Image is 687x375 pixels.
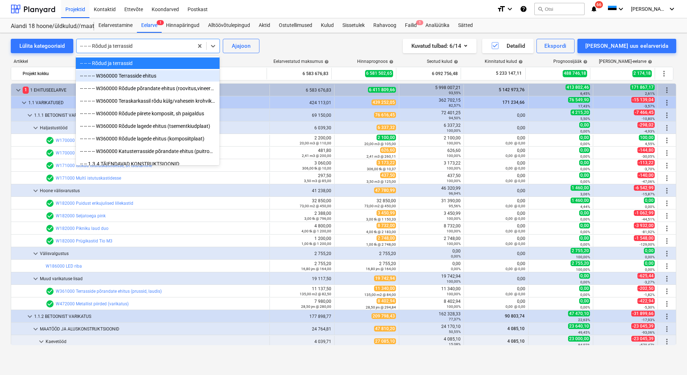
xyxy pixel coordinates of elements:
[497,5,506,13] i: format_size
[642,217,655,221] small: -44,51%
[20,98,28,107] span: keyboard_arrow_down
[377,210,396,216] span: 3 450,99
[506,179,525,183] small: 0,00 @ 0,00
[663,111,671,120] span: Rohkem tegevusi
[579,235,590,241] span: 0,00
[580,167,590,171] small: 0,00%
[449,191,461,195] small: 96,94%
[411,41,468,51] div: Kuvatud tulbad : 6/14
[223,39,259,53] button: Ajajoon
[300,204,331,208] small: 73,00 m2 @ 450,00
[372,99,396,105] span: 439 252,05
[447,141,461,145] small: 100,00%
[317,18,338,33] a: Kulud
[338,18,369,33] div: Sissetulek
[576,255,590,259] small: 100,00%
[571,198,590,203] span: 1 460,00
[273,211,331,221] div: 2 388,00
[639,135,655,140] span: 100,00
[94,18,137,33] div: Eelarvestamine
[76,145,220,157] div: -- -- -- -- W360000 Katusterrasside põrandate ehitus (puitroovid, laudis)
[645,205,655,209] small: 0,00%
[646,60,652,64] span: help
[14,86,23,94] span: keyboard_arrow_down
[369,18,401,33] a: Rahavoog
[374,112,396,118] span: 76 616,45
[377,223,396,228] span: 8 732,00
[447,229,461,233] small: 100,00%
[506,204,525,208] small: 0,00 @ 0,00
[76,57,220,69] div: -- -- -- Rõdud ja terrassid
[232,41,250,51] div: Ajajoon
[380,172,396,178] span: 437,50
[590,5,598,13] i: notifications
[402,98,461,108] div: 362 702,15
[538,6,543,12] span: search
[254,18,275,33] a: Aktid
[273,148,331,158] div: 481,80
[454,18,477,33] div: Sätted
[273,188,331,193] div: 41 238,00
[76,120,220,132] div: -- -- -- -- W360000 Rõdude lagede ehitus (tsementkiudplaat)
[599,59,652,64] div: [PERSON_NAME]-eelarve
[76,95,220,107] div: -- -- -- -- W360000 Teraskarkassil rõdu külg/vahesein krohvikandeplaadiga
[585,41,668,51] div: [PERSON_NAME] uus eelarverida
[366,180,396,184] small: 3,50 m3 @ 125,00
[402,198,461,208] div: 31 390,00
[642,192,655,196] small: -15,87%
[76,133,220,144] div: -- -- -- -- W360000 Rõdude lagede ehitus (komposiitplaat)
[579,135,590,140] span: 0,00
[491,41,525,51] div: Detailid
[270,68,328,79] div: 6 583 676,83
[31,274,40,283] span: keyboard_arrow_down
[668,5,676,13] i: keyboard_arrow_down
[634,223,655,228] span: -3 932,00
[76,70,220,82] div: -- -- -- -- W360000 Terrasside ehitus
[11,59,267,64] div: Artikkel
[663,136,671,145] span: Rohkem tegevusi
[402,110,461,120] div: 72 401,25
[374,187,396,193] span: 47 780,99
[26,111,34,120] span: keyboard_arrow_down
[364,142,396,146] small: 20,00 m3 @ 105,00
[56,213,106,218] a: W182000 Seljatoega pink
[34,110,267,121] div: 1.1.1 BETOONIST VARIKATUSE LISAD
[502,100,525,105] span: 171 234,66
[449,204,461,208] small: 95,56%
[204,18,254,33] a: Alltöövõtulepingud
[630,84,655,90] span: 171 867,17
[421,18,454,33] div: Analüütika
[634,185,655,191] span: -6 542,99
[663,337,671,346] span: Rohkem tegevusi
[663,212,671,220] span: Rohkem tegevusi
[137,18,162,33] div: Eelarve
[56,226,109,231] a: W182000 Pikniku laud duo
[377,160,396,166] span: 3 173,22
[467,198,525,208] div: 0,00
[506,217,525,221] small: 0,00 @ 0,00
[76,83,220,94] div: -- -- -- -- W360000 Rõdude põrandate ehitus (roovitus,vineer)+ PVC kate
[571,185,590,191] span: 1 460,00
[506,5,514,13] i: keyboard_arrow_down
[447,179,461,183] small: 100,00%
[631,97,655,103] span: -15 139,04
[663,237,671,245] span: Rohkem tegevusi
[366,154,396,158] small: 2,41 m3 @ 260,11
[275,18,317,33] a: Ostutellimused
[402,123,461,133] div: 6 337,32
[634,110,655,115] span: -7 466,45
[56,289,162,294] a: W361000 Terrasside põrandate ehitus (prussid, laudis)
[506,141,525,145] small: 0,00 @ 0,00
[534,3,585,15] button: Otsi
[31,124,40,132] span: keyboard_arrow_down
[642,154,655,158] small: -30,05%
[56,239,112,244] a: W182000 Prügikastid Tio M3
[580,117,590,121] small: 5,50%
[46,149,54,157] span: Eelarvereal on 1 hinnapakkumist
[367,167,396,171] small: 306,00 tk @ 10,37
[301,242,331,246] small: 1,00 tk @ 1 200,00
[31,325,40,333] span: keyboard_arrow_down
[23,68,264,79] div: Projekt kokku
[580,154,590,158] small: 0,00%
